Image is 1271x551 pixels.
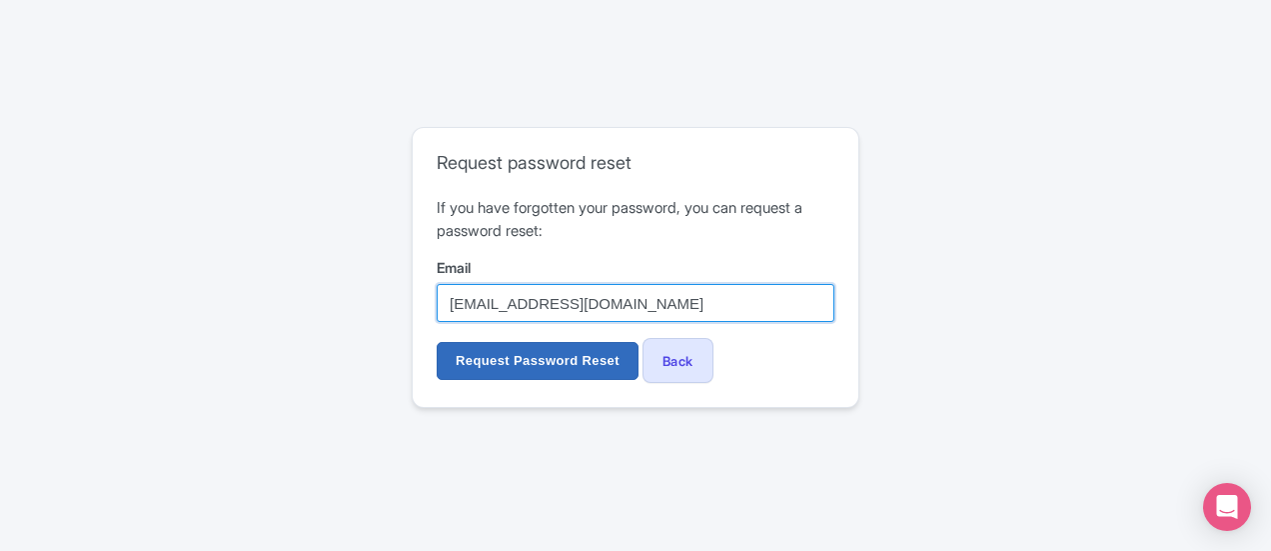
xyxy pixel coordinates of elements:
label: Email [437,257,834,278]
div: Open Intercom Messenger [1203,483,1251,531]
input: username@example.com [437,284,834,322]
p: If you have forgotten your password, you can request a password reset: [437,197,834,242]
input: Request Password Reset [437,342,638,380]
h2: Request password reset [437,152,834,174]
a: Back [642,338,713,383]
